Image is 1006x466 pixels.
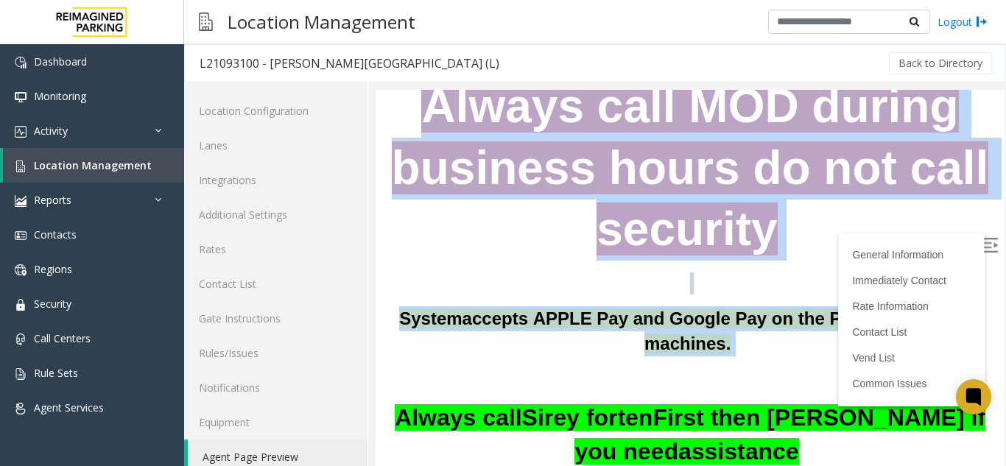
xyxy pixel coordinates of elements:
span: Rule Sets [34,366,78,380]
a: Lanes [184,128,367,163]
span: Contacts [34,227,77,241]
a: Additional Settings [184,197,367,232]
a: Contact List [476,236,531,248]
a: Vend List [476,262,519,274]
a: Equipment [184,405,367,439]
img: 'icon' [15,195,27,207]
span: Sirey [147,314,204,342]
span: Call Centers [34,331,91,345]
span: forten [211,314,278,342]
span: Reports [34,193,71,207]
img: 'icon' [15,333,27,345]
img: Open/Close Sidebar Menu [608,148,622,163]
span: Agent Services [34,400,104,414]
span: Monitoring [34,89,86,103]
span: Activity [34,124,68,138]
a: Rates [184,232,367,266]
img: 'icon' [15,91,27,103]
img: 'icon' [15,264,27,276]
img: 'icon' [15,403,27,414]
img: logout [976,14,988,29]
a: Notifications [184,370,367,405]
span: System [24,219,86,239]
a: Immediately Contact [476,185,571,197]
a: Location Configuration [184,93,367,128]
h3: Location Management [220,4,423,40]
b: Please note that no access should be provided to the parkers below until payment is received. [11,392,539,405]
a: Rules/Issues [184,336,367,370]
a: Common Issues [476,288,551,300]
img: 'icon' [15,160,27,172]
img: pageIcon [199,4,213,40]
span: Regions [34,262,72,276]
a: Logout [938,14,988,29]
img: 'icon' [15,230,27,241]
a: Location Management [3,148,184,183]
span: First then [PERSON_NAME] if you need [199,314,609,374]
span: Always call [19,314,147,341]
div: L21093100 - [PERSON_NAME][GEOGRAPHIC_DATA] (L) [200,54,499,73]
img: 'icon' [15,368,27,380]
span: Security [34,297,71,311]
img: 'icon' [15,126,27,138]
button: Back to Directory [889,52,992,74]
span: Dashboard [34,54,87,68]
img: 'icon' [15,57,27,68]
span: assistance [303,348,423,375]
a: Contact List [184,266,367,301]
a: Rate Information [476,211,553,222]
a: Integrations [184,163,367,197]
a: General Information [476,159,568,171]
span: accepts APPLE Pay and Google Pay on the POF and both exit machines. [87,219,605,264]
a: Gate Instructions [184,301,367,336]
span: Location Management [34,158,152,172]
img: 'icon' [15,299,27,311]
